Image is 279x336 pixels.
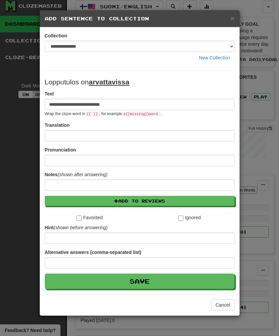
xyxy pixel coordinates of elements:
button: Cancel [211,299,235,311]
input: Favorited [77,216,82,221]
label: Collection [45,32,67,39]
button: Add to Reviews [45,196,235,206]
em: (shown after answering) [57,172,107,177]
input: Ignored [178,216,183,221]
code: {{ [85,111,92,117]
label: Translation [45,122,70,128]
em: (shown before answering) [54,225,108,230]
p: Lopputulos on [45,77,235,87]
button: New Collection [194,52,234,63]
label: Alternative answers (comma-separated list) [45,249,141,256]
label: Text [45,90,54,97]
span: × [230,14,234,22]
label: Hint [45,224,108,231]
label: Notes [45,171,108,178]
small: Wrap the cloze-word in , for example . [45,111,162,116]
button: Close [230,15,234,22]
label: Pronunciation [45,146,76,153]
h5: Add Sentence to Collection [45,15,235,22]
code: A {{ missing }} word. [122,111,161,117]
label: Ignored [178,214,200,221]
code: }} [92,111,99,117]
button: Save [45,274,235,289]
label: Favorited [77,214,103,221]
u: arvattavissa [89,78,129,86]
